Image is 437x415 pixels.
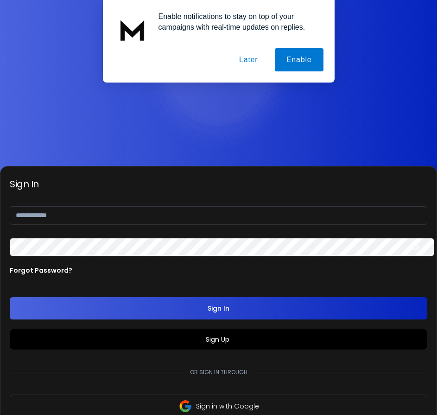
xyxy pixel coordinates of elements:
[186,369,251,376] p: Or sign in through
[10,297,427,319] button: Sign In
[196,402,259,411] p: Sign in with Google
[275,48,323,71] button: Enable
[10,178,427,191] h3: Sign In
[206,335,231,344] a: Sign Up
[151,11,323,32] div: Enable notifications to stay on top of your campaigns with real-time updates on replies.
[228,48,269,71] button: Later
[114,11,151,48] img: notification icon
[10,266,72,275] p: Forgot Password?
